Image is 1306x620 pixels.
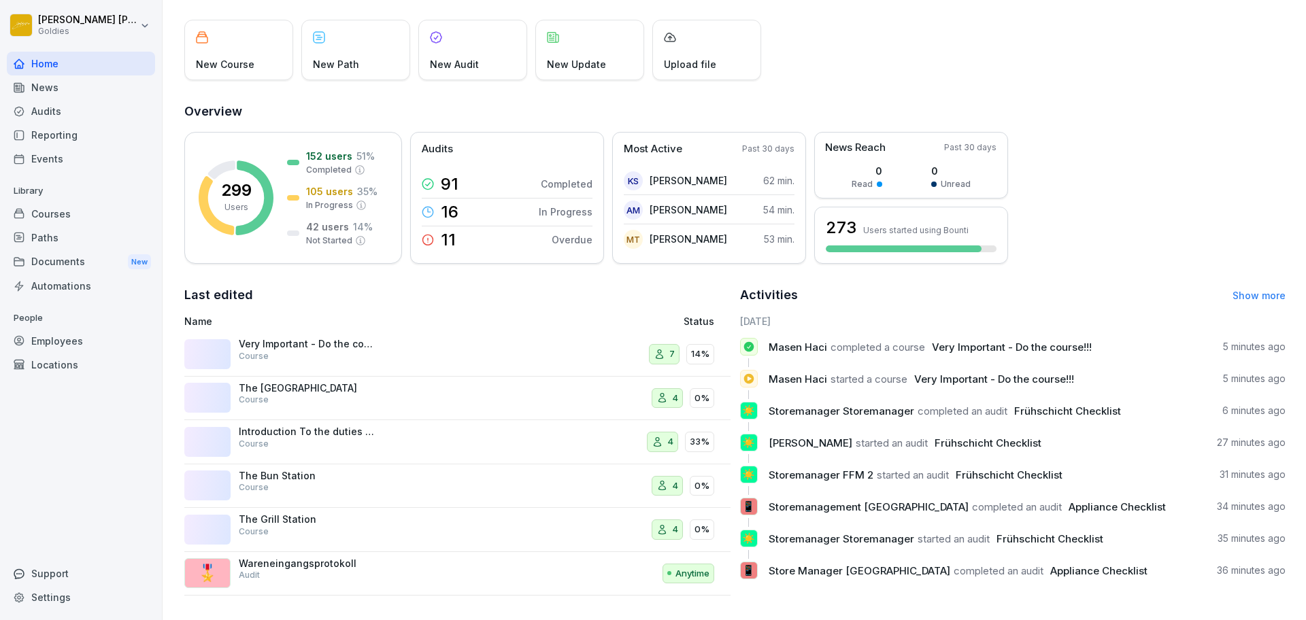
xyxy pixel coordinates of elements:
a: Courses [7,202,155,226]
span: Store Manager [GEOGRAPHIC_DATA] [769,564,950,577]
a: The Grill StationCourse40% [184,508,731,552]
div: AM [624,201,643,220]
p: The Grill Station [239,513,375,526]
span: Very Important - Do the course!!! [932,341,1092,354]
div: Events [7,147,155,171]
a: Home [7,52,155,75]
p: 0 [931,164,971,178]
a: 🎖️WareneingangsprotokollAuditAnytime [184,552,731,596]
h3: 273 [826,216,856,239]
p: Course [239,526,269,538]
span: Storemanager Storemanager [769,404,914,417]
a: Settings [7,585,155,609]
p: 5 minutes ago [1223,372,1286,385]
p: Audits [422,141,453,157]
span: completed an audit [918,404,1007,417]
p: Course [239,350,269,362]
div: Documents [7,249,155,275]
p: Not Started [306,235,352,247]
p: 6 minutes ago [1222,404,1286,417]
p: Status [684,314,714,328]
p: New Course [196,57,254,71]
span: completed an audit [954,564,1043,577]
a: The [GEOGRAPHIC_DATA]Course40% [184,377,731,421]
p: 0 [852,164,882,178]
p: 4 [672,523,678,536]
p: 27 minutes ago [1217,436,1286,449]
p: Anytime [675,567,709,581]
p: New Audit [430,57,479,71]
p: Library [7,180,155,202]
p: Overdue [552,232,592,247]
p: In Progress [539,205,592,219]
p: 152 users [306,149,352,163]
p: 36 minutes ago [1217,564,1286,577]
span: Frühschicht Checklist [956,468,1062,481]
p: 53 min. [764,232,794,246]
a: The Bun StationCourse40% [184,464,731,509]
p: 4 [672,392,678,405]
a: Introduction To the duties and workflowCourse433% [184,420,731,464]
p: 33% [690,435,709,449]
p: 105 users [306,184,353,199]
a: News [7,75,155,99]
p: Very Important - Do the course!!! [239,338,375,350]
p: 51 % [356,149,375,163]
h6: [DATE] [740,314,1286,328]
p: Read [852,178,873,190]
p: 91 [441,176,458,192]
span: Masen Haci [769,373,827,385]
p: 14 % [353,220,373,234]
h2: Activities [740,286,798,305]
p: 42 users [306,220,349,234]
a: Paths [7,226,155,249]
p: 14% [691,347,709,361]
p: 4 [672,479,678,493]
span: started an audit [877,468,949,481]
div: KS [624,171,643,190]
div: Automations [7,274,155,298]
p: ☀️ [742,465,755,484]
p: Course [239,481,269,494]
p: 11 [441,232,456,248]
span: Masen Haci [769,341,827,354]
p: 34 minutes ago [1217,500,1286,513]
p: 62 min. [763,173,794,188]
p: Past 30 days [944,141,997,154]
div: New [128,254,151,270]
div: MT [624,230,643,249]
a: Very Important - Do the course!!!Course714% [184,332,731,377]
span: completed an audit [972,500,1062,513]
p: 54 min. [763,203,794,217]
span: completed a course [831,341,925,354]
h2: Overview [184,102,1286,121]
p: [PERSON_NAME] [650,173,727,188]
p: Wareneingangsprotokoll [239,557,375,570]
p: Completed [541,177,592,191]
a: Reporting [7,123,155,147]
a: Employees [7,329,155,353]
a: Locations [7,353,155,377]
p: Users started using Bounti [863,225,969,235]
span: Appliance Checklist [1069,500,1166,513]
p: 0% [694,479,709,493]
p: 35 minutes ago [1218,532,1286,545]
p: [PERSON_NAME] [650,232,727,246]
p: Upload file [664,57,716,71]
span: Storemanagement [GEOGRAPHIC_DATA] [769,500,969,513]
p: Users [224,201,248,213]
span: Storemanager FFM 2 [769,468,873,481]
p: ☀️ [742,529,755,548]
span: started an audit [856,436,928,449]
a: Show more [1233,290,1286,301]
p: The [GEOGRAPHIC_DATA] [239,382,375,394]
span: Frühschicht Checklist [1014,404,1121,417]
p: 📱 [742,497,755,516]
p: 31 minutes ago [1220,468,1286,481]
